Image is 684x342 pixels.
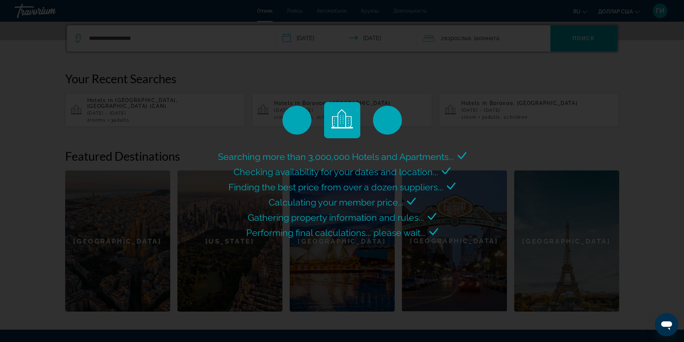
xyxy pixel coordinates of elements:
span: Gathering property information and rules... [248,212,424,223]
span: Searching more than 3,000,000 Hotels and Apartments... [218,151,454,162]
span: Calculating your member price... [269,197,403,208]
span: Performing final calculations... please wait... [246,227,426,238]
iframe: Кнопка запуска окна обмена сообщениями [655,313,678,336]
span: Finding the best price from over a dozen suppliers... [228,182,443,193]
span: Checking availability for your dates and location... [234,166,438,177]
